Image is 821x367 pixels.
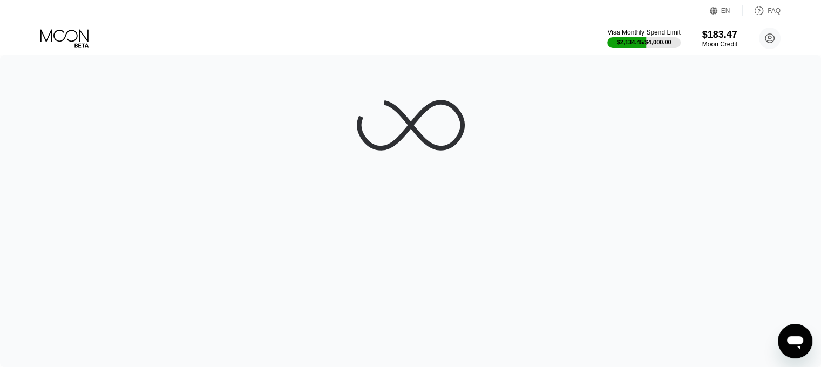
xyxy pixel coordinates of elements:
div: Visa Monthly Spend Limit [607,29,680,36]
div: Visa Monthly Spend Limit$2,134.45/$4,000.00 [607,29,680,48]
div: FAQ [768,7,781,15]
div: Moon Credit [702,40,737,48]
div: $183.47 [702,29,737,40]
div: $183.47Moon Credit [702,29,737,48]
div: FAQ [743,5,781,16]
div: $2,134.45 / $4,000.00 [617,39,671,45]
div: EN [721,7,730,15]
div: EN [710,5,743,16]
iframe: Button to launch messaging window, conversation in progress [778,324,812,358]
